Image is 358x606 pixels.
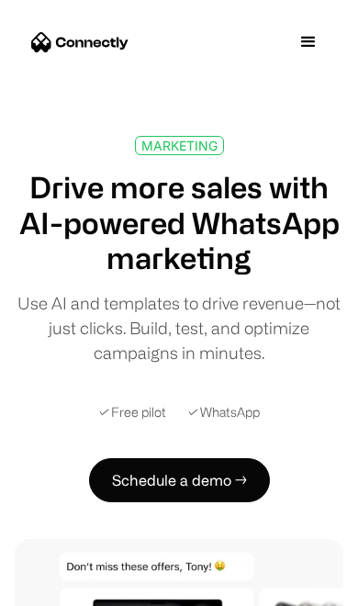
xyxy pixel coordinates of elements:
[15,170,343,275] h1: Drive more sales with AI-powered WhatsApp marketing
[188,402,260,421] div: ✓ WhatsApp
[22,28,129,56] a: home
[281,15,336,70] div: menu
[18,572,110,600] aside: Language selected: English
[99,402,166,421] div: ✓ Free pilot
[89,458,270,502] a: Schedule a demo →
[15,291,343,365] div: Use AI and templates to drive revenue—not just clicks. Build, test, and optimize campaigns in min...
[37,574,110,600] ul: Language list
[141,139,218,152] div: MARKETING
